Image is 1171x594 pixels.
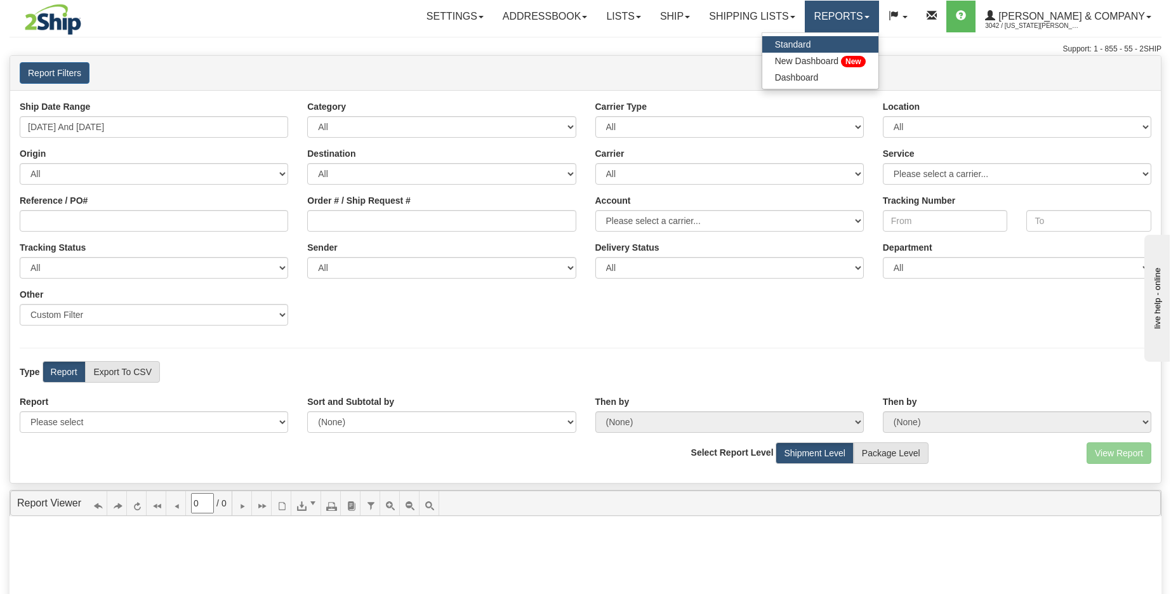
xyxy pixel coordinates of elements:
label: Report [43,361,86,383]
button: View Report [1087,442,1151,464]
label: Report [20,395,48,408]
a: Ship [651,1,699,32]
label: Tracking Number [883,194,955,207]
a: Shipping lists [699,1,804,32]
span: [PERSON_NAME] & Company [995,11,1145,22]
div: Support: 1 - 855 - 55 - 2SHIP [10,44,1161,55]
label: Carrier [595,147,625,160]
label: Ship Date Range [20,100,90,113]
span: Standard [775,39,811,49]
label: Export To CSV [85,361,160,383]
a: Settings [417,1,493,32]
label: Reference / PO# [20,194,88,207]
label: Type [20,366,40,378]
label: Origin [20,147,46,160]
a: [PERSON_NAME] & Company 3042 / [US_STATE][PERSON_NAME] [976,1,1161,32]
span: 0 [222,497,227,510]
span: 3042 / [US_STATE][PERSON_NAME] [985,20,1080,32]
a: Lists [597,1,650,32]
a: Reports [805,1,879,32]
label: Sort and Subtotal by [307,395,394,408]
button: Report Filters [20,62,89,84]
label: Department [883,241,932,254]
label: Service [883,147,915,160]
img: logo3042.jpg [10,3,96,36]
a: Report Viewer [17,498,81,508]
select: Please ensure data set in report has been RECENTLY tracked from your Shipment History [595,257,864,279]
span: Dashboard [775,72,819,82]
a: New Dashboard New [762,53,878,69]
label: Order # / Ship Request # [307,194,411,207]
a: Standard [762,36,878,53]
label: Package Level [854,442,929,464]
label: Carrier Type [595,100,647,113]
input: To [1026,210,1151,232]
label: Then by [595,395,630,408]
span: New [841,56,866,67]
label: Location [883,100,920,113]
label: Shipment Level [776,442,854,464]
label: Please ensure data set in report has been RECENTLY tracked from your Shipment History [595,241,659,254]
div: live help - online [10,11,117,20]
iframe: chat widget [1142,232,1170,362]
label: Destination [307,147,355,160]
a: Dashboard [762,69,878,86]
label: Sender [307,241,337,254]
span: / [216,497,219,510]
label: Other [20,288,43,301]
label: Category [307,100,346,113]
label: Account [595,194,631,207]
label: Tracking Status [20,241,86,254]
a: Addressbook [493,1,597,32]
label: Select Report Level [691,446,774,459]
span: New Dashboard [775,56,838,66]
label: Then by [883,395,917,408]
input: From [883,210,1008,232]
